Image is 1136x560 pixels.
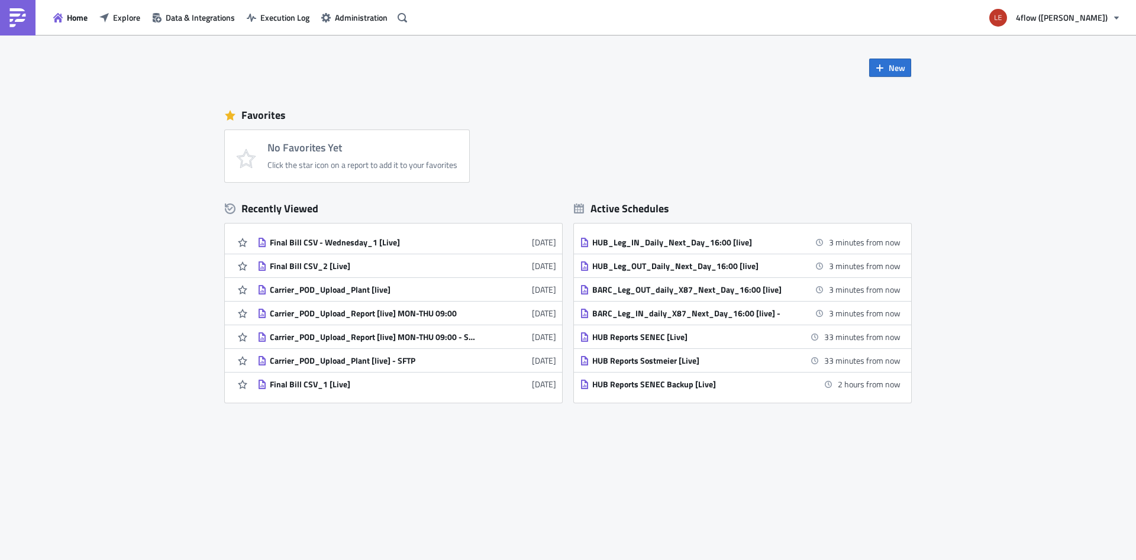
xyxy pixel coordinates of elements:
[257,302,556,325] a: Carrier_POD_Upload_Report [live] MON-THU 09:00[DATE]
[270,379,477,390] div: Final Bill CSV_1 [Live]
[829,283,901,296] time: 2025-08-25 11:00
[829,307,901,319] time: 2025-08-25 11:00
[580,254,901,277] a: HUB_Leg_OUT_Daily_Next_Day_16:00 [live]3 minutes from now
[270,284,477,295] div: Carrier_POD_Upload_Plant [live]
[1016,11,1108,24] span: 4flow ([PERSON_NAME])
[592,308,799,319] div: BARC_Leg_IN_daily_X87_Next_Day_16:00 [live] -
[824,354,901,367] time: 2025-08-25 11:30
[532,236,556,248] time: 2025-08-20T16:02:53Z
[592,355,799,366] div: HUB Reports Sostmeier [Live]
[580,349,901,372] a: HUB Reports Sostmeier [Live]33 minutes from now
[592,237,799,248] div: HUB_Leg_IN_Daily_Next_Day_16:00 [live]
[257,373,556,396] a: Final Bill CSV_1 [Live][DATE]
[532,283,556,296] time: 2025-08-20T16:00:16Z
[824,331,901,343] time: 2025-08-25 11:30
[580,373,901,396] a: HUB Reports SENEC Backup [Live]2 hours from now
[988,8,1008,28] img: Avatar
[532,354,556,367] time: 2025-08-19T17:11:49Z
[67,11,88,24] span: Home
[267,142,457,154] h4: No Favorites Yet
[592,261,799,271] div: HUB_Leg_OUT_Daily_Next_Day_16:00 [live]
[270,237,477,248] div: Final Bill CSV - Wednesday_1 [Live]
[580,231,901,254] a: HUB_Leg_IN_Daily_Next_Day_16:00 [live]3 minutes from now
[113,11,140,24] span: Explore
[146,8,241,27] button: Data & Integrations
[257,254,556,277] a: Final Bill CSV_2 [Live][DATE]
[532,378,556,390] time: 2025-08-19T16:26:11Z
[257,325,556,348] a: Carrier_POD_Upload_Report [live] MON-THU 09:00 - SFTP[DATE]
[270,308,477,319] div: Carrier_POD_Upload_Report [live] MON-THU 09:00
[580,325,901,348] a: HUB Reports SENEC [Live]33 minutes from now
[532,307,556,319] time: 2025-08-20T13:06:48Z
[829,236,901,248] time: 2025-08-25 11:00
[315,8,393,27] button: Administration
[574,202,669,215] div: Active Schedules
[257,231,556,254] a: Final Bill CSV - Wednesday_1 [Live][DATE]
[225,106,911,124] div: Favorites
[592,284,799,295] div: BARC_Leg_OUT_daily_X87_Next_Day_16:00 [live]
[166,11,235,24] span: Data & Integrations
[225,200,562,218] div: Recently Viewed
[8,8,27,27] img: PushMetrics
[982,5,1127,31] button: 4flow ([PERSON_NAME])
[838,378,901,390] time: 2025-08-25 12:30
[580,278,901,301] a: BARC_Leg_OUT_daily_X87_Next_Day_16:00 [live]3 minutes from now
[889,61,905,74] span: New
[93,8,146,27] button: Explore
[580,302,901,325] a: BARC_Leg_IN_daily_X87_Next_Day_16:00 [live] -3 minutes from now
[592,379,799,390] div: HUB Reports SENEC Backup [Live]
[829,260,901,272] time: 2025-08-25 11:00
[241,8,315,27] button: Execution Log
[532,331,556,343] time: 2025-08-20T13:06:34Z
[270,355,477,366] div: Carrier_POD_Upload_Plant [live] - SFTP
[335,11,388,24] span: Administration
[267,160,457,170] div: Click the star icon on a report to add it to your favorites
[270,261,477,271] div: Final Bill CSV_2 [Live]
[592,332,799,342] div: HUB Reports SENEC [Live]
[270,332,477,342] div: Carrier_POD_Upload_Report [live] MON-THU 09:00 - SFTP
[260,11,309,24] span: Execution Log
[257,349,556,372] a: Carrier_POD_Upload_Plant [live] - SFTP[DATE]
[257,278,556,301] a: Carrier_POD_Upload_Plant [live][DATE]
[869,59,911,77] button: New
[47,8,93,27] button: Home
[532,260,556,272] time: 2025-08-20T16:02:35Z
